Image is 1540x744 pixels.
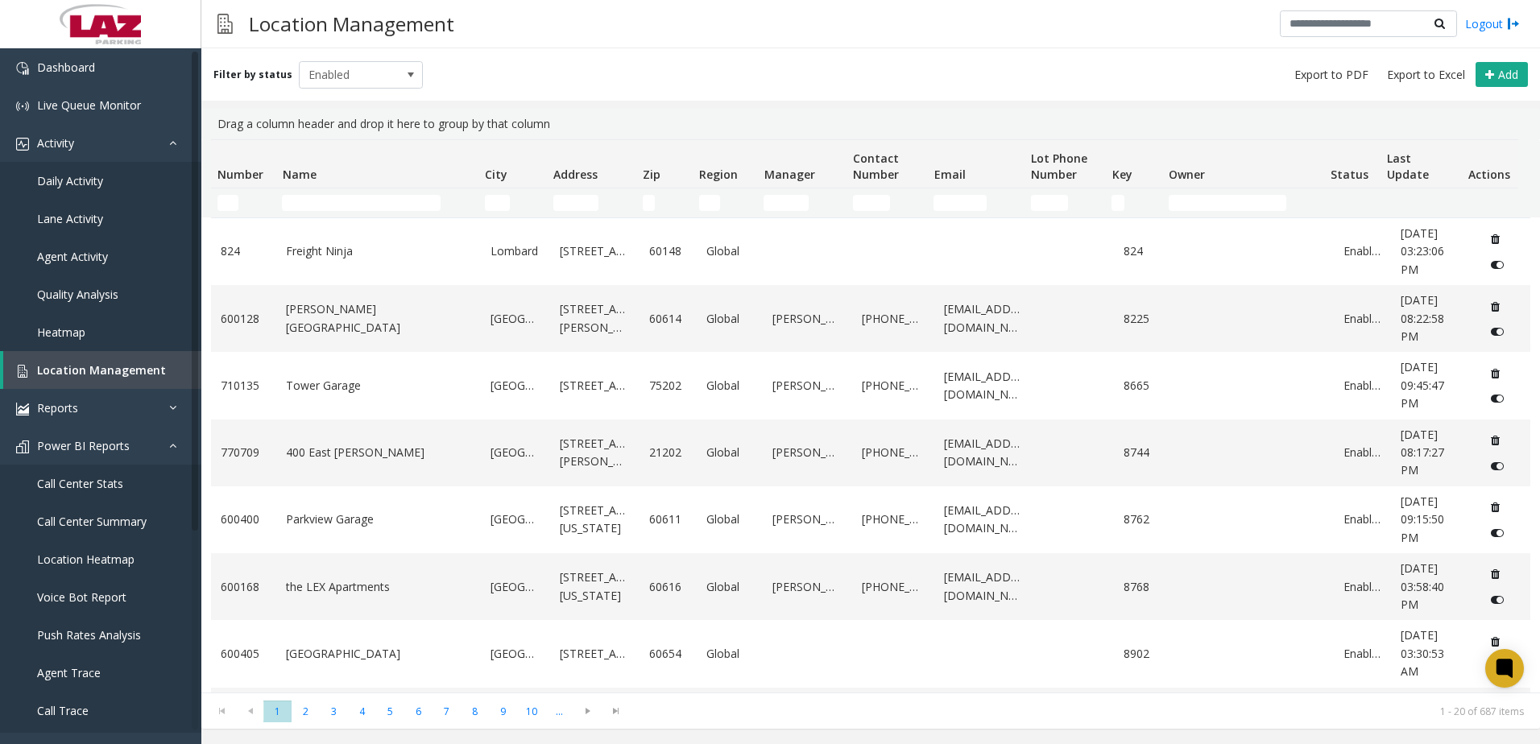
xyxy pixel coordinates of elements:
button: Export to Excel [1381,64,1472,86]
a: Global [706,242,752,260]
a: 600405 [221,645,267,663]
a: 8744 [1124,444,1161,461]
a: [STREET_ADDRESS] [560,377,631,395]
a: 600128 [221,310,267,328]
a: 75202 [649,377,687,395]
button: Delete [1483,361,1509,386]
span: Quality Analysis [37,287,118,302]
span: Call Trace [37,703,89,718]
span: Page 11 [545,701,573,722]
kendo-pager-info: 1 - 20 of 687 items [640,705,1524,718]
a: [STREET_ADDRESS] [560,242,631,260]
a: [GEOGRAPHIC_DATA] [491,377,540,395]
a: 770709 [221,444,267,461]
a: [PHONE_NUMBER] [862,578,924,596]
span: Contact Number [853,151,899,182]
input: Email Filter [934,195,987,211]
button: Disable [1483,453,1513,478]
a: [DATE] 08:17:27 PM [1401,426,1463,480]
a: [GEOGRAPHIC_DATA] [491,578,540,596]
a: [EMAIL_ADDRESS][DOMAIN_NAME] [944,368,1023,404]
input: Manager Filter [764,195,809,211]
span: Reports [37,400,78,415]
span: Address [553,167,598,182]
a: 8665 [1124,377,1161,395]
span: Export to PDF [1294,67,1368,83]
td: Last Update Filter [1381,188,1461,217]
input: Zip Filter [643,195,656,211]
span: Voice Bot Report [37,589,126,605]
a: Global [706,578,752,596]
span: Email [934,167,966,182]
span: Lane Activity [37,211,103,226]
a: [DATE] 03:23:06 PM [1401,225,1463,279]
a: [GEOGRAPHIC_DATA] [491,444,540,461]
div: Drag a column header and drop it here to group by that column [211,109,1530,139]
span: [DATE] 08:17:27 PM [1401,427,1444,478]
a: Global [706,377,752,395]
input: Lot Phone Number Filter [1031,195,1068,211]
td: Actions Filter [1462,188,1518,217]
span: Manager [764,167,815,182]
a: [DATE] 09:45:47 PM [1401,358,1463,412]
button: Delete [1483,494,1509,520]
a: 600400 [221,510,267,528]
button: Disable [1483,519,1513,545]
a: 60611 [649,510,687,528]
a: [GEOGRAPHIC_DATA] [286,645,471,663]
a: the LEX Apartments [286,578,471,596]
input: Key Filter [1112,195,1124,211]
input: Name Filter [282,195,441,211]
span: Live Queue Monitor [37,97,141,113]
span: Zip [643,167,660,182]
a: Global [706,645,752,663]
button: Disable [1483,319,1513,345]
a: Location Management [3,351,201,389]
span: Call Center Summary [37,514,147,529]
span: Page 1 [263,701,292,722]
td: Number Filter [211,188,275,217]
a: [EMAIL_ADDRESS][DOMAIN_NAME] [944,435,1023,471]
a: Enabled [1343,578,1381,596]
a: Global [706,310,752,328]
a: Freight Ninja [286,242,471,260]
a: [EMAIL_ADDRESS][DOMAIN_NAME] [944,502,1023,538]
a: Enabled [1343,310,1381,328]
img: 'icon' [16,440,29,453]
span: Add [1498,67,1518,82]
input: City Filter [485,195,510,211]
a: [PERSON_NAME][GEOGRAPHIC_DATA] [286,300,471,337]
span: Page 3 [320,701,348,722]
a: [PERSON_NAME] [772,310,843,328]
button: Delete [1483,226,1509,252]
td: City Filter [478,188,547,217]
span: Page 10 [517,701,545,722]
a: 600168 [221,578,267,596]
td: Email Filter [927,188,1025,217]
a: [STREET_ADDRESS][US_STATE] [560,568,631,605]
button: Export to PDF [1288,64,1375,86]
span: Page 8 [461,701,489,722]
input: Owner Filter [1169,195,1287,211]
a: [PHONE_NUMBER] [862,510,924,528]
a: 824 [221,242,267,260]
th: Actions [1462,140,1518,188]
a: [GEOGRAPHIC_DATA] [491,645,540,663]
a: 8762 [1124,510,1161,528]
span: Agent Activity [37,249,108,264]
img: 'icon' [16,365,29,378]
input: Contact Number Filter [853,195,890,211]
span: Location Heatmap [37,552,135,567]
a: [STREET_ADDRESS][PERSON_NAME] [560,435,631,471]
a: [DATE] 03:58:40 PM [1401,560,1463,614]
span: Activity [37,135,74,151]
a: [GEOGRAPHIC_DATA] [491,310,540,328]
button: Delete [1483,561,1509,587]
a: [PHONE_NUMBER] [862,310,924,328]
img: pageIcon [217,4,233,43]
span: Agent Trace [37,665,101,680]
a: Logout [1465,15,1520,32]
a: 710135 [221,377,267,395]
span: [DATE] 08:22:58 PM [1401,292,1444,344]
a: [DATE] 03:30:53 AM [1401,626,1463,680]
